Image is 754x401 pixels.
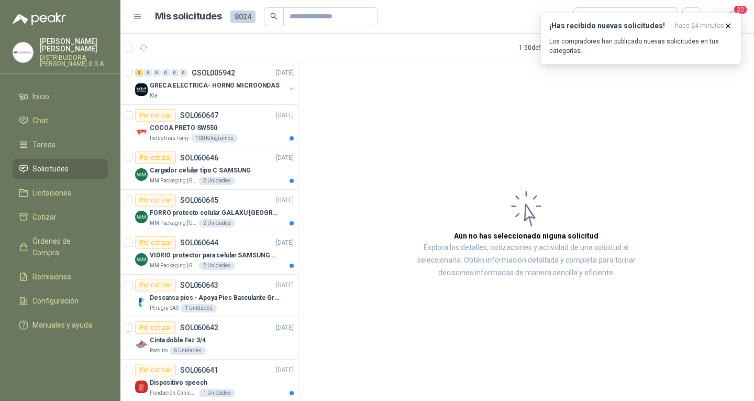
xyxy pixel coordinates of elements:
[144,69,152,77] div: 0
[32,187,71,199] span: Licitaciones
[13,159,108,179] a: Solicitudes
[120,147,298,190] a: Por cotizarSOL060646[DATE] Company LogoCargador celular tipo C SAMSUNGMM Packaging [GEOGRAPHIC_DA...
[549,21,671,30] h3: ¡Has recibido nuevas solicitudes!
[170,346,206,355] div: 6 Unidades
[150,81,280,91] p: GRECA ELECTRICA- HORNO MICROONDAS
[180,197,218,204] p: SOL060645
[276,323,294,333] p: [DATE]
[40,38,108,52] p: [PERSON_NAME] [PERSON_NAME]
[150,166,251,176] p: Cargador celular tipo C SAMSUNG
[120,190,298,232] a: Por cotizarSOL060645[DATE] Company LogoFORRO protecto celular GALAXU [GEOGRAPHIC_DATA] A16 5GMM P...
[723,7,741,26] button: 20
[135,236,176,249] div: Por cotizar
[180,324,218,331] p: SOL060642
[135,364,176,376] div: Por cotizar
[181,304,217,312] div: 1 Unidades
[40,55,108,67] p: DISTRIBUIDORA [PERSON_NAME] G S.A
[150,262,197,270] p: MM Packaging [GEOGRAPHIC_DATA]
[162,69,170,77] div: 0
[135,211,148,223] img: Company Logo
[32,211,57,223] span: Cotizar
[32,163,69,175] span: Solicitudes
[135,67,296,100] a: 2 0 0 0 0 0 GSOL005942[DATE] Company LogoGRECA ELECTRICA- HORNO MICROONDASKia
[32,319,92,331] span: Manuales y ayuda
[199,219,235,227] div: 2 Unidades
[135,151,176,164] div: Por cotizar
[270,13,278,20] span: search
[13,111,108,131] a: Chat
[13,42,33,62] img: Company Logo
[13,86,108,106] a: Inicio
[13,315,108,335] a: Manuales y ayuda
[150,219,197,227] p: MM Packaging [GEOGRAPHIC_DATA]
[519,39,587,56] div: 1 - 50 de 5539
[199,389,235,397] div: 1 Unidades
[276,238,294,248] p: [DATE]
[153,69,161,77] div: 0
[135,83,148,96] img: Company Logo
[192,69,235,77] p: GSOL005942
[150,134,189,143] p: Industrias Tomy
[32,139,56,150] span: Tareas
[276,280,294,290] p: [DATE]
[150,251,280,261] p: VIDRIO protector para celular SAMSUNG GALAXI A16 5G
[32,235,98,258] span: Órdenes de Compra
[32,295,79,307] span: Configuración
[13,267,108,287] a: Remisiones
[276,153,294,163] p: [DATE]
[135,126,148,138] img: Company Logo
[135,381,148,393] img: Company Logo
[580,11,602,23] div: Todas
[13,231,108,263] a: Órdenes de Compra
[150,304,179,312] p: Perugia SAS
[155,9,222,24] h1: Mis solicitudes
[32,91,49,102] span: Inicio
[150,378,207,388] p: Dispositivo speech
[150,335,206,345] p: Cinta doble Faz 3/4
[32,115,48,126] span: Chat
[403,242,649,279] p: Explora los detalles, cotizaciones y actividad de una solicitud al seleccionarla. Obtén informaci...
[675,21,724,30] span: hace 24 minutos
[276,68,294,78] p: [DATE]
[13,291,108,311] a: Configuración
[540,13,741,64] button: ¡Has recibido nuevas solicitudes!hace 24 minutos Los compradores han publicado nuevas solicitudes...
[150,123,217,133] p: COCOA PRETO SW550
[135,279,176,291] div: Por cotizar
[180,239,218,246] p: SOL060644
[276,196,294,205] p: [DATE]
[150,293,280,303] p: Descansa pies - Apoya Pies Basculante Graduable Ergonómico
[150,389,197,397] p: Fundación Clínica Shaio
[171,69,179,77] div: 0
[180,366,218,374] p: SOL060641
[135,168,148,181] img: Company Logo
[199,262,235,270] div: 2 Unidades
[180,69,187,77] div: 0
[120,275,298,317] a: Por cotizarSOL060643[DATE] Company LogoDescansa pies - Apoya Pies Basculante Graduable Ergonómico...
[549,37,733,56] p: Los compradores han publicado nuevas solicitudes en tus categorías.
[135,253,148,266] img: Company Logo
[135,338,148,351] img: Company Logo
[32,271,71,283] span: Remisiones
[150,177,197,185] p: MM Packaging [GEOGRAPHIC_DATA]
[230,10,256,23] span: 8024
[120,232,298,275] a: Por cotizarSOL060644[DATE] Company LogoVIDRIO protector para celular SAMSUNG GALAXI A16 5GMM Pack...
[135,69,143,77] div: 2
[150,92,158,100] p: Kia
[13,135,108,155] a: Tareas
[13,183,108,203] a: Licitaciones
[276,365,294,375] p: [DATE]
[454,230,598,242] h3: Aún no has seleccionado niguna solicitud
[150,208,280,218] p: FORRO protecto celular GALAXU [GEOGRAPHIC_DATA] A16 5G
[135,194,176,207] div: Por cotizar
[120,317,298,360] a: Por cotizarSOL060642[DATE] Company LogoCinta doble Faz 3/4Patojito6 Unidades
[733,5,748,15] span: 20
[120,105,298,147] a: Por cotizarSOL060647[DATE] Company LogoCOCOA PRETO SW550Industrias Tomy100 Kilogramos
[135,321,176,334] div: Por cotizar
[135,296,148,308] img: Company Logo
[13,13,66,25] img: Logo peakr
[180,281,218,289] p: SOL060643
[150,346,168,355] p: Patojito
[180,112,218,119] p: SOL060647
[276,111,294,121] p: [DATE]
[180,154,218,161] p: SOL060646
